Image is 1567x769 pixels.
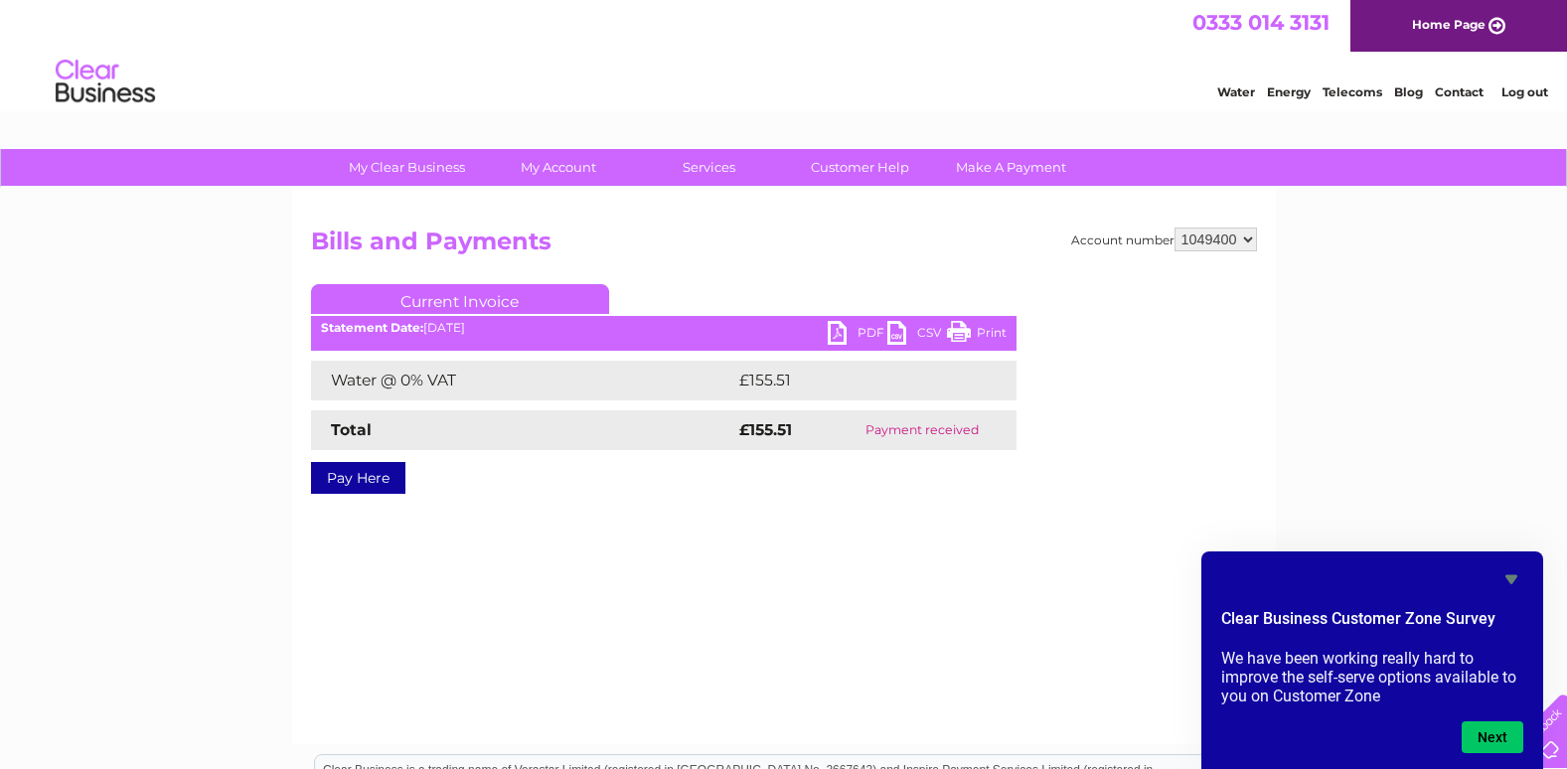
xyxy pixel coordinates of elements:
a: Services [627,149,791,186]
a: Blog [1394,84,1423,99]
a: My Account [476,149,640,186]
td: Payment received [829,410,1016,450]
a: 0333 014 3131 [1192,10,1330,35]
td: £155.51 [734,361,978,400]
a: Log out [1501,84,1548,99]
p: We have been working really hard to improve the self-serve options available to you on Customer Zone [1221,649,1523,705]
div: Account number [1071,228,1257,251]
a: Contact [1435,84,1484,99]
b: Statement Date: [321,320,423,335]
strong: £155.51 [739,420,792,439]
button: Hide survey [1499,567,1523,591]
a: Water [1217,84,1255,99]
img: logo.png [55,52,156,112]
td: Water @ 0% VAT [311,361,734,400]
div: [DATE] [311,321,1017,335]
a: Make A Payment [929,149,1093,186]
strong: Total [331,420,372,439]
h2: Bills and Payments [311,228,1257,265]
a: Customer Help [778,149,942,186]
button: Next question [1462,721,1523,753]
a: Print [947,321,1007,350]
a: PDF [828,321,887,350]
a: My Clear Business [325,149,489,186]
a: CSV [887,321,947,350]
a: Telecoms [1323,84,1382,99]
div: Clear Business is a trading name of Verastar Limited (registered in [GEOGRAPHIC_DATA] No. 3667643... [315,11,1254,96]
a: Energy [1267,84,1311,99]
a: Current Invoice [311,284,609,314]
div: Clear Business Customer Zone Survey [1221,567,1523,753]
a: Pay Here [311,462,405,494]
h2: Clear Business Customer Zone Survey [1221,607,1523,641]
